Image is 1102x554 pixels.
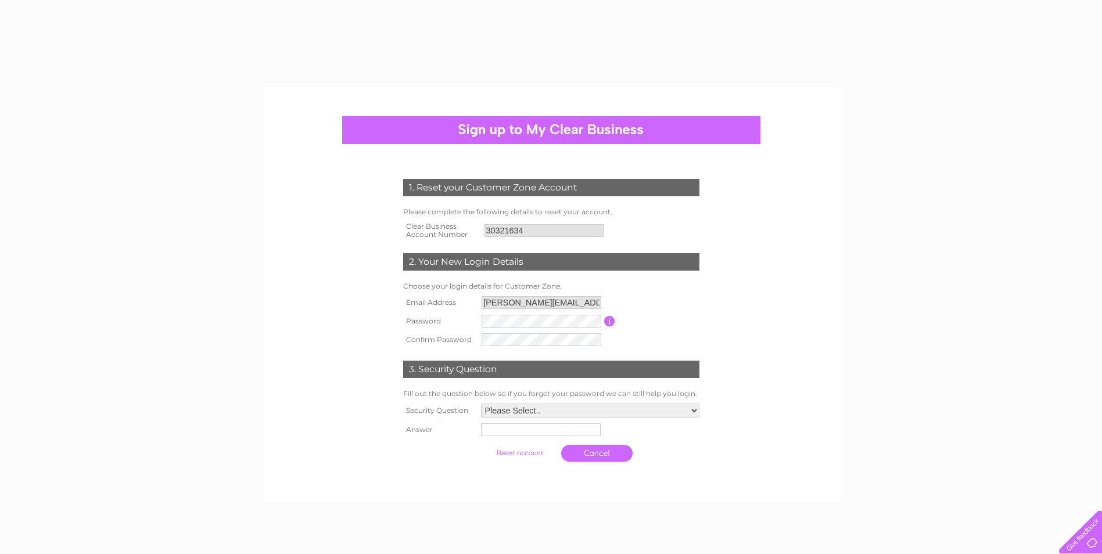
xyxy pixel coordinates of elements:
a: Cancel [561,445,633,462]
td: Fill out the question below so if you forget your password we can still help you login. [400,387,702,401]
td: Choose your login details for Customer Zone. [400,279,702,293]
div: 3. Security Question [403,361,699,378]
th: Email Address [400,293,479,312]
td: Please complete the following details to reset your account. [400,205,702,219]
th: Answer [400,420,478,439]
div: 2. Your New Login Details [403,253,699,271]
th: Confirm Password [400,330,479,349]
input: Submit [484,445,555,461]
th: Password [400,312,479,330]
div: 1. Reset your Customer Zone Account [403,179,699,196]
th: Clear Business Account Number [400,219,482,242]
th: Security Question [400,401,478,420]
input: Information [604,316,615,326]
